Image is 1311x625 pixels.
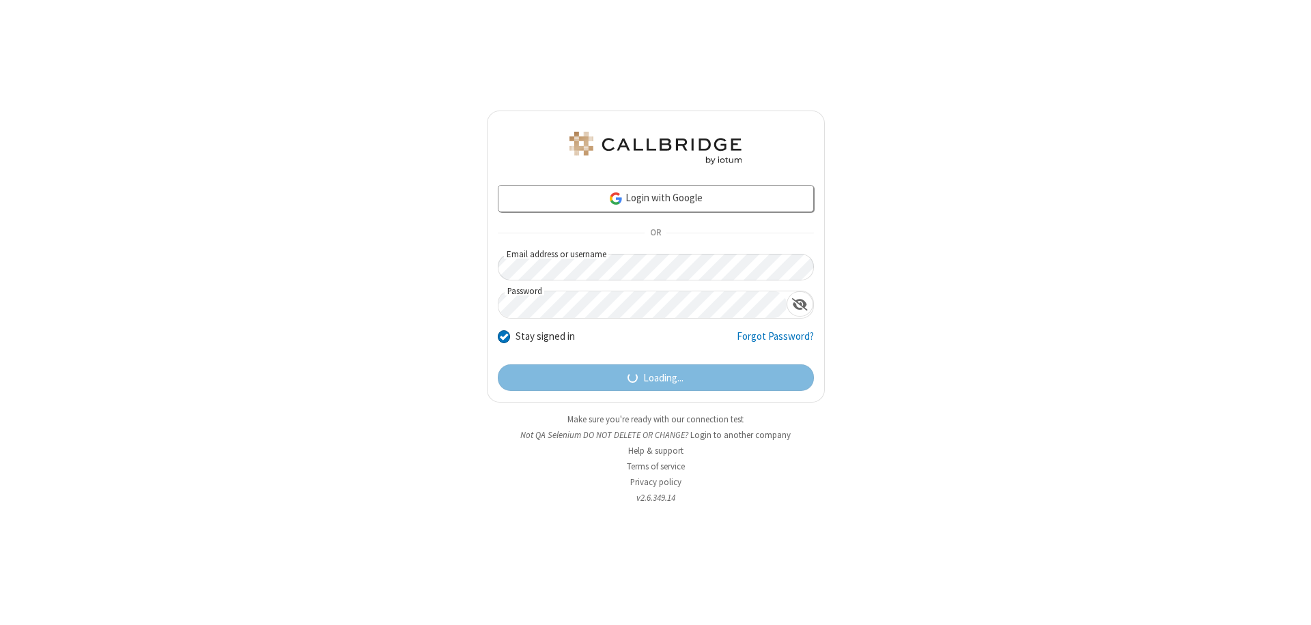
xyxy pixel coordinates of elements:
a: Terms of service [627,461,685,472]
img: QA Selenium DO NOT DELETE OR CHANGE [567,132,744,164]
div: Show password [787,291,813,317]
input: Email address or username [498,254,814,280]
li: v2.6.349.14 [487,491,825,504]
button: Loading... [498,364,814,392]
a: Login with Google [498,185,814,212]
input: Password [498,291,787,318]
span: Loading... [643,370,683,386]
button: Login to another company [690,428,791,441]
a: Forgot Password? [737,329,814,355]
span: OR [645,224,666,243]
label: Stay signed in [516,329,575,345]
li: Not QA Selenium DO NOT DELETE OR CHANGE? [487,428,825,441]
a: Help & support [628,445,683,456]
a: Make sure you're ready with our connection test [567,413,744,425]
a: Privacy policy [630,476,681,488]
img: google-icon.png [608,191,623,206]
